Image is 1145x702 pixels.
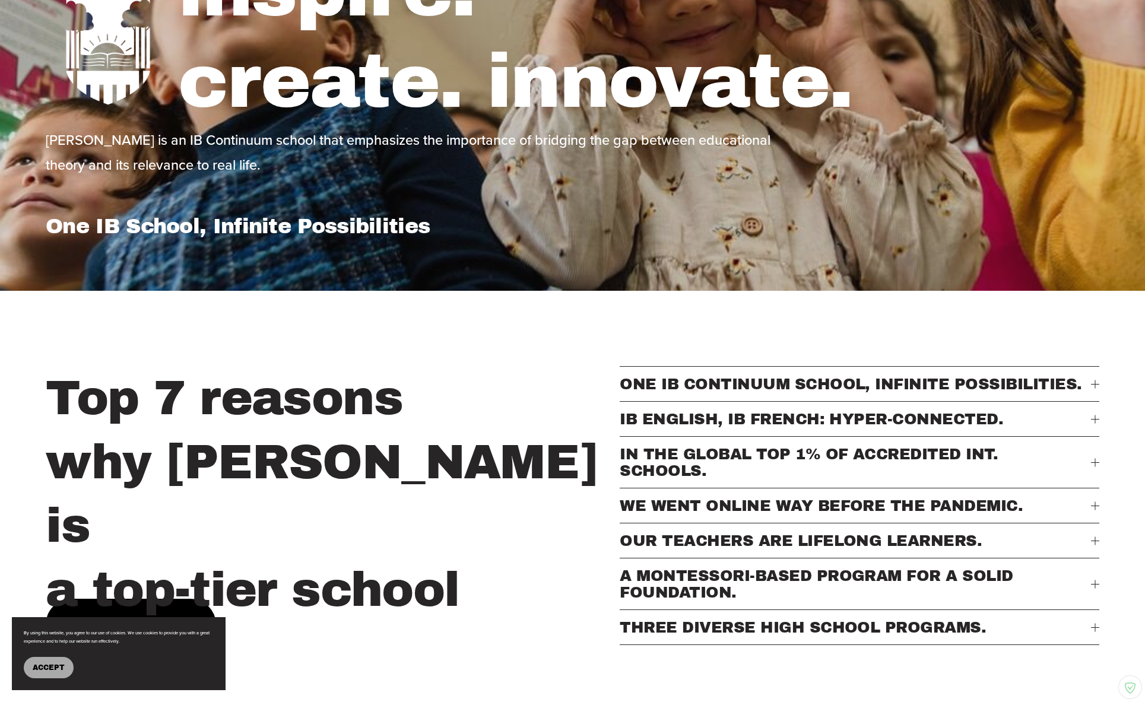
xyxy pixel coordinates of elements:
[620,411,1090,427] span: IB ENGLISH, IB FRENCH: HYPER-CONNECTED.
[24,629,214,645] p: By using this website, you agree to our use of cookies. We use cookies to provide you with a grea...
[620,619,1090,636] span: THREE DIVERSE HIGH SCHOOL PROGRAMS.
[620,437,1099,488] button: IN THE GLOBAL TOP 1% OF ACCREDITED INT. SCHOOLS.
[46,366,613,621] h2: Top 7 reasons why [PERSON_NAME] is a top-tier school
[33,663,65,672] span: Accept
[620,532,1090,549] span: OUR TEACHERS ARE LIFELONG LEARNERS.
[620,558,1099,609] button: A MONTESSORI-BASED PROGRAM FOR A SOLID FOUNDATION.
[620,497,1090,514] span: WE WENT ONLINE WAY BEFORE THE PANDEMIC.
[620,402,1099,436] button: IB ENGLISH, IB FRENCH: HYPER-CONNECTED.
[46,128,790,178] p: [PERSON_NAME] is an IB Continuum school that emphasizes the importance of bridging the gap betwee...
[620,488,1099,523] button: WE WENT ONLINE WAY BEFORE THE PANDEMIC.
[620,367,1099,401] button: ONE IB CONTINUUM SCHOOL, INFINITE POSSIBILITIES.
[620,446,1090,479] span: IN THE GLOBAL TOP 1% OF ACCREDITED INT. SCHOOLS.
[620,523,1099,558] button: OUR TEACHERS ARE LIFELONG LEARNERS.
[12,617,226,690] section: Cookie banner
[620,610,1099,644] button: THREE DIVERSE HIGH SCHOOL PROGRAMS.
[620,567,1090,601] span: A MONTESSORI-BASED PROGRAM FOR A SOLID FOUNDATION.
[46,214,569,239] h1: One IB School, Infinite Possibilities
[24,657,74,678] button: Accept
[620,376,1090,392] span: ONE IB CONTINUUM SCHOOL, INFINITE POSSIBILITIES.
